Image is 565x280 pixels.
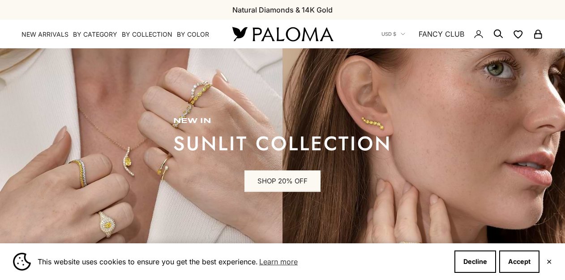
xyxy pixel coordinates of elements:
p: new in [173,117,392,126]
summary: By Color [177,30,209,39]
a: NEW ARRIVALS [21,30,68,39]
button: Decline [454,250,496,273]
summary: By Collection [122,30,172,39]
span: USD $ [381,30,396,38]
img: Cookie banner [13,253,31,271]
a: SHOP 20% OFF [244,170,321,192]
a: FANCY CLUB [419,28,464,40]
nav: Secondary navigation [381,20,544,48]
p: sunlit collection [173,135,392,153]
nav: Primary navigation [21,30,211,39]
summary: By Category [73,30,117,39]
p: Natural Diamonds & 14K Gold [232,4,333,16]
span: This website uses cookies to ensure you get the best experience. [38,255,447,268]
button: Accept [499,250,539,273]
button: Close [546,259,552,264]
button: USD $ [381,30,405,38]
a: Learn more [258,255,299,268]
